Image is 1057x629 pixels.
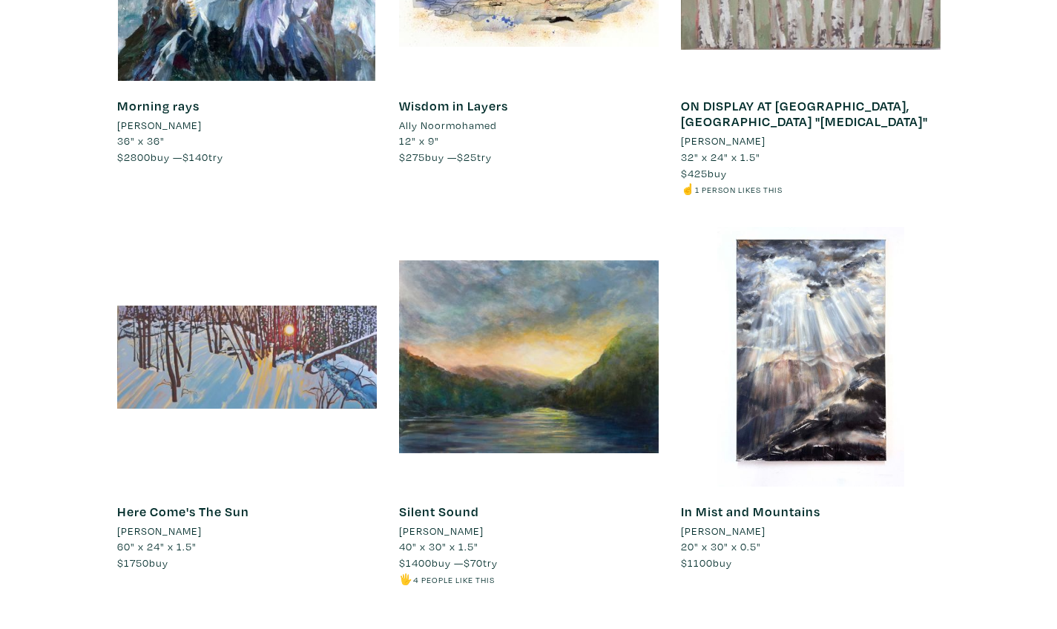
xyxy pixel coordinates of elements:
span: $25 [457,150,477,164]
a: [PERSON_NAME] [117,523,377,539]
span: $70 [464,556,483,570]
span: $1100 [681,556,713,570]
li: Ally Noormohamed [399,117,497,134]
span: buy [117,556,168,570]
a: [PERSON_NAME] [117,117,377,134]
span: buy [681,556,732,570]
a: ON DISPLAY AT [GEOGRAPHIC_DATA], [GEOGRAPHIC_DATA] "[MEDICAL_DATA]" [681,97,928,131]
li: [PERSON_NAME] [681,133,765,149]
a: [PERSON_NAME] [681,523,941,539]
a: Ally Noormohamed [399,117,659,134]
span: 32" x 24" x 1.5" [681,150,760,164]
span: buy — try [399,556,498,570]
small: 1 person likes this [695,184,783,195]
li: [PERSON_NAME] [117,117,202,134]
span: buy — try [399,150,492,164]
a: [PERSON_NAME] [399,523,659,539]
span: buy [681,166,727,180]
a: Silent Sound [399,503,479,520]
li: 🖐️ [399,571,659,587]
span: $2800 [117,150,151,164]
span: $425 [681,166,708,180]
span: 60" x 24" x 1.5" [117,539,197,553]
a: In Mist and Mountains [681,503,820,520]
li: ☝️ [681,181,941,197]
a: Here Come's The Sun [117,503,249,520]
span: $275 [399,150,425,164]
li: [PERSON_NAME] [681,523,765,539]
span: 36" x 36" [117,134,165,148]
a: [PERSON_NAME] [681,133,941,149]
span: $1400 [399,556,432,570]
span: 12" x 9" [399,134,439,148]
a: Wisdom in Layers [399,97,508,114]
li: [PERSON_NAME] [117,523,202,539]
small: 4 people like this [413,574,495,585]
span: buy — try [117,150,223,164]
span: $1750 [117,556,149,570]
a: Morning rays [117,97,200,114]
span: 40" x 30" x 1.5" [399,539,478,553]
span: 20" x 30" x 0.5" [681,539,761,553]
span: $140 [182,150,208,164]
li: [PERSON_NAME] [399,523,484,539]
